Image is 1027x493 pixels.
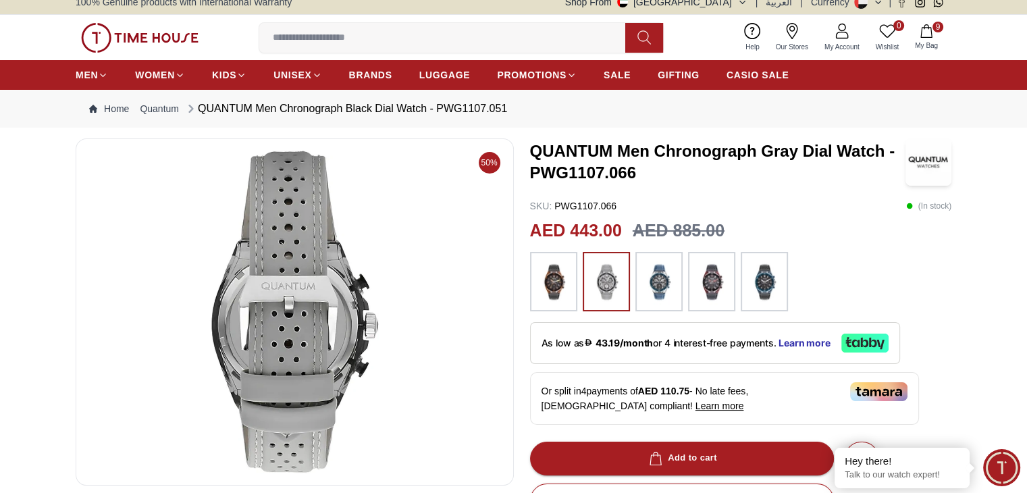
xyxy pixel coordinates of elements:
div: Hey there! [845,455,959,468]
span: Our Stores [770,42,814,52]
img: ... [537,259,571,305]
a: Home [89,102,129,115]
img: ... [695,259,729,305]
img: ... [589,259,623,305]
img: ... [747,259,781,305]
span: SALE [604,68,631,82]
span: SKU : [530,201,552,211]
span: KIDS [212,68,236,82]
p: Talk to our watch expert! [845,469,959,481]
a: 0Wishlist [868,20,907,55]
a: MEN [76,63,108,87]
h3: AED 885.00 [633,218,725,244]
span: GIFTING [658,68,700,82]
span: BRANDS [349,68,392,82]
a: Quantum [140,102,179,115]
img: QUANTUM Men Chronograph Gray Dial Watch - PWG1107.066 [905,138,951,186]
span: 9 [932,22,943,32]
h3: QUANTUM Men Chronograph Gray Dial Watch - PWG1107.066 [530,140,905,184]
a: Help [737,20,768,55]
div: Chat Widget [983,449,1020,486]
a: KIDS [212,63,246,87]
span: WOMEN [135,68,175,82]
button: Add to cart [530,442,834,475]
span: Wishlist [870,42,904,52]
span: 50% [479,152,500,174]
button: 9My Bag [907,22,946,53]
span: 0 [893,20,904,31]
p: PWG1107.066 [530,199,616,213]
span: UNISEX [273,68,311,82]
a: LUGGAGE [419,63,471,87]
p: ( In stock ) [906,199,951,213]
div: QUANTUM Men Chronograph Black Dial Watch - PWG1107.051 [184,101,507,117]
img: Tamara [850,382,907,401]
span: Learn more [695,400,744,411]
div: Or split in 4 payments of - No late fees, [DEMOGRAPHIC_DATA] compliant! [530,372,919,425]
a: WOMEN [135,63,185,87]
span: AED 110.75 [638,386,689,396]
a: Our Stores [768,20,816,55]
a: BRANDS [349,63,392,87]
nav: Breadcrumb [76,90,951,128]
a: CASIO SALE [727,63,789,87]
a: SALE [604,63,631,87]
span: My Account [819,42,865,52]
img: ... [81,23,199,53]
a: UNISEX [273,63,321,87]
a: PROMOTIONS [497,63,577,87]
img: QUANTUM Men Chronograph Black Dial Watch - PWG1107.051 [87,150,502,474]
span: PROMOTIONS [497,68,567,82]
span: LUGGAGE [419,68,471,82]
h2: AED 443.00 [530,218,622,244]
a: GIFTING [658,63,700,87]
span: CASIO SALE [727,68,789,82]
span: Help [740,42,765,52]
span: My Bag [910,41,943,51]
div: Add to cart [646,450,717,466]
img: ... [642,259,676,305]
span: MEN [76,68,98,82]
